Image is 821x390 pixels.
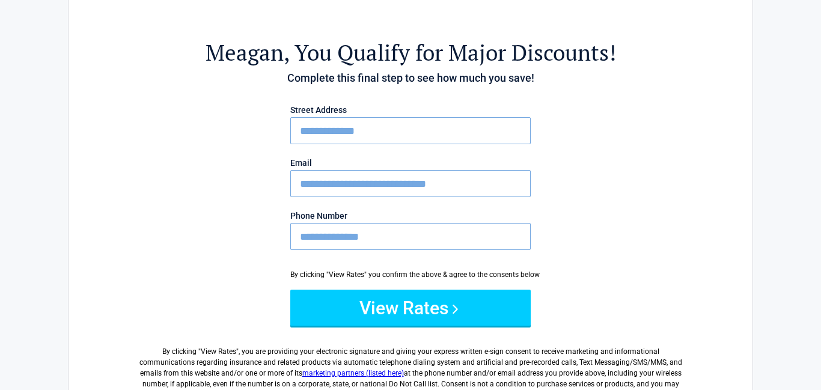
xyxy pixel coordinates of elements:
h2: , You Qualify for Major Discounts! [135,38,686,67]
span: meagan [206,38,284,67]
a: marketing partners (listed here) [302,369,404,377]
label: Street Address [290,106,531,114]
h4: Complete this final step to see how much you save! [135,70,686,86]
div: By clicking "View Rates" you confirm the above & agree to the consents below [290,269,531,280]
span: View Rates [201,347,236,356]
label: Phone Number [290,212,531,220]
button: View Rates [290,290,531,326]
label: Email [290,159,531,167]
